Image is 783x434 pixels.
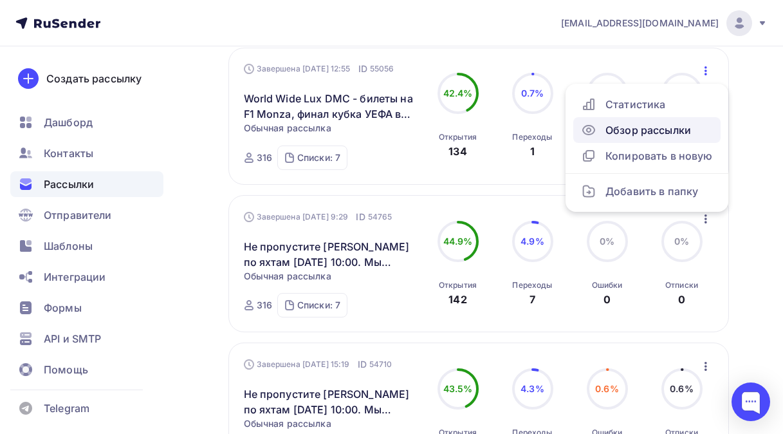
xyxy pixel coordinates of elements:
div: Завершена [DATE] 9:29 [244,211,392,223]
span: Шаблоны [44,238,93,254]
div: Создать рассылку [46,71,142,86]
span: 0% [674,236,689,247]
span: 0.7% [521,88,544,99]
div: 0 [603,292,611,307]
div: Копировать в новую [581,148,713,164]
span: 4.3% [520,383,544,394]
span: Telegram [44,401,89,416]
div: Переходы [512,132,552,142]
div: 1 [530,144,535,159]
span: 42.4% [443,88,473,99]
a: Контакты [10,140,163,166]
span: Интеграции [44,269,106,285]
div: Завершена [DATE] 12:55 [244,62,394,75]
span: 54710 [369,358,392,371]
span: 0.6% [670,383,694,394]
span: API и SMTP [44,331,101,346]
div: Обзор рассылки [581,122,713,138]
span: Обычная рассылка [244,417,331,430]
div: 316 [257,151,272,164]
div: Списки: 7 [297,299,340,312]
a: [EMAIL_ADDRESS][DOMAIN_NAME] [561,10,768,36]
a: World Wide Lux DMC - билеты на F1 Monza, финал кубка УЕФА в [GEOGRAPHIC_DATA] и концерты [DEMOGRA... [244,91,421,122]
div: 0 [678,292,685,307]
span: ID [358,62,367,75]
div: Открытия [439,132,477,142]
span: Обычная рассылка [244,122,331,135]
a: Рассылки [10,171,163,197]
div: Ошибки [592,280,623,290]
span: ID [356,211,365,223]
div: Отписки [665,280,698,290]
span: Дашборд [44,115,93,130]
div: Переходы [512,280,552,290]
div: 7 [530,292,535,307]
a: Отправители [10,202,163,228]
span: 44.9% [443,236,473,247]
span: Обычная рассылка [244,270,331,283]
span: [EMAIL_ADDRESS][DOMAIN_NAME] [561,17,719,30]
div: Завершена [DATE] 15:19 [244,358,392,371]
span: Рассылки [44,176,94,192]
span: 43.5% [443,383,473,394]
span: 55056 [370,62,394,75]
a: Не пропустите [PERSON_NAME] по яхтам [DATE] 10:00. Мы поможем разобраться, как их бронировать. [244,239,421,270]
span: 54765 [368,211,392,223]
span: 4.9% [520,236,544,247]
div: Списки: 7 [297,151,340,164]
span: Формы [44,300,82,316]
div: Открытия [439,280,477,290]
a: Дашборд [10,109,163,135]
div: 134 [448,144,466,159]
span: 0.6% [595,383,619,394]
div: Статистика [581,97,713,112]
span: Отправители [44,207,112,223]
a: Формы [10,295,163,321]
div: 316 [257,299,272,312]
span: Помощь [44,362,88,377]
a: Не пропустите [PERSON_NAME] по яхтам [DATE] 10:00. Мы поможем разобраться, как их бронировать. [244,386,421,417]
span: ID [358,358,367,371]
span: Контакты [44,146,93,161]
span: 0% [600,236,614,247]
div: Добавить в папку [581,184,713,199]
div: 142 [448,292,466,307]
a: Шаблоны [10,233,163,259]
